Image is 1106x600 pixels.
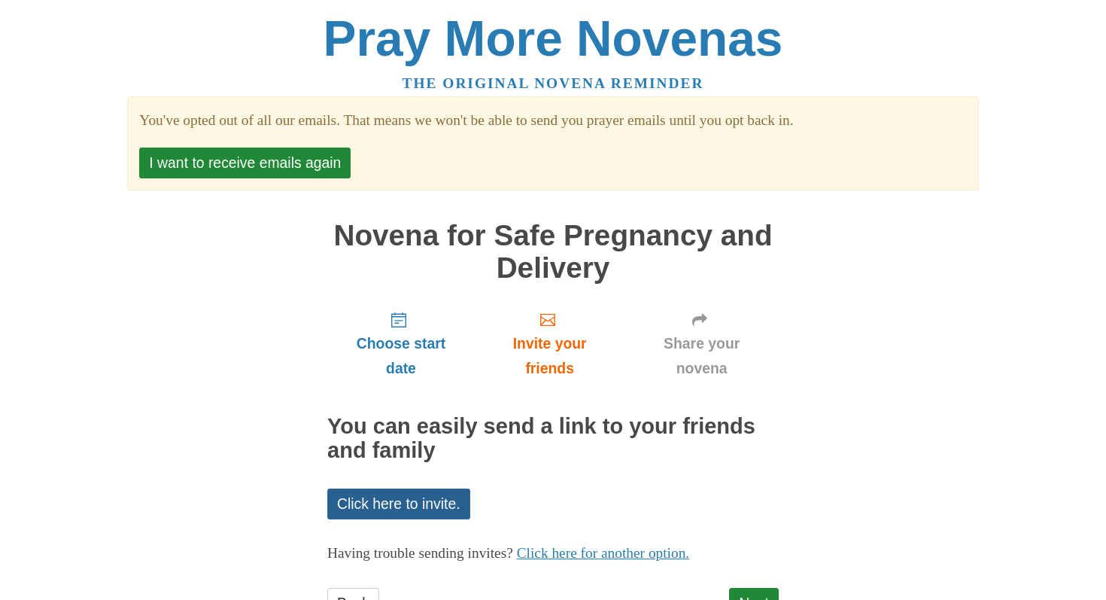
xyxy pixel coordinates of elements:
[624,299,779,388] a: Share your novena
[327,299,475,388] a: Choose start date
[327,220,779,284] h1: Novena for Safe Pregnancy and Delivery
[490,331,609,381] span: Invite your friends
[640,331,764,381] span: Share your novena
[139,108,966,133] section: You've opted out of all our emails. That means we won't be able to send you prayer emails until y...
[403,75,704,91] a: The original novena reminder
[327,415,779,463] h2: You can easily send a link to your friends and family
[342,331,460,381] span: Choose start date
[139,148,351,178] button: I want to receive emails again
[324,11,783,66] a: Pray More Novenas
[327,545,513,561] span: Having trouble sending invites?
[327,489,470,519] a: Click here to invite.
[475,299,624,388] a: Invite your friends
[517,545,690,561] a: Click here for another option.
